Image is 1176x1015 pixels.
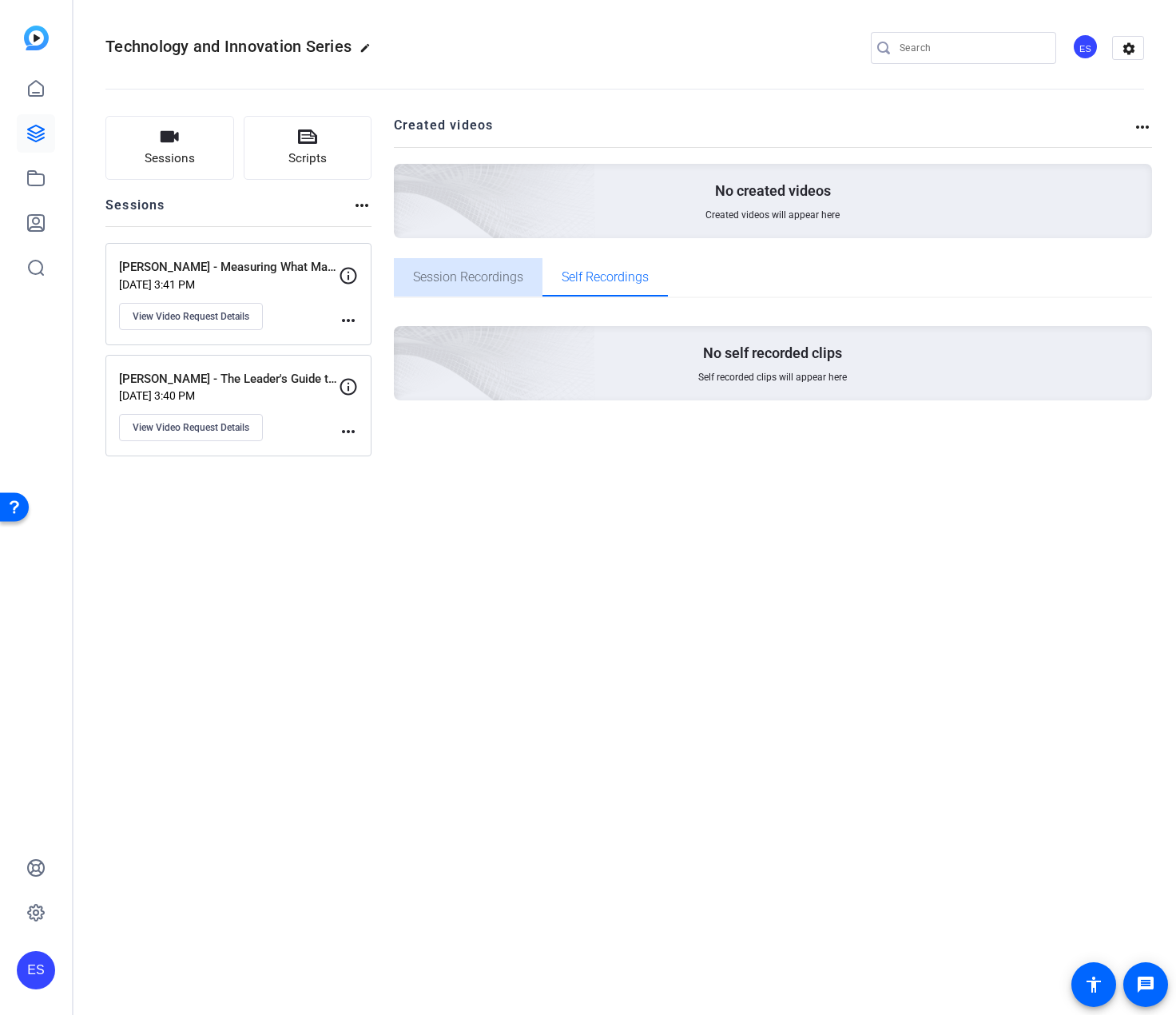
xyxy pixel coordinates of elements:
[1113,37,1145,61] mat-icon: settings
[119,414,263,441] button: View Video Request Details
[215,168,596,515] img: Creted videos background
[244,116,372,180] button: Scripts
[562,271,649,284] span: Self Recordings
[1133,117,1152,137] mat-icon: more_horiz
[105,37,352,56] span: Technology and Innovation Series
[352,196,371,215] mat-icon: more_horiz
[133,421,249,434] span: View Video Request Details
[119,370,339,388] p: [PERSON_NAME] - The Leader's Guide to AI Governance
[715,181,831,201] p: No created videos
[215,6,596,352] img: Creted videos background
[360,42,379,62] mat-icon: edit
[703,344,842,363] p: No self recorded clips
[705,209,840,221] span: Created videos will appear here
[1072,34,1100,62] ngx-avatar: Emily Scheiderer
[105,196,165,226] h2: Sessions
[145,149,195,168] span: Sessions
[119,278,339,291] p: [DATE] 3:41 PM
[119,303,263,330] button: View Video Request Details
[339,422,358,441] mat-icon: more_horiz
[900,38,1043,58] input: Search
[24,26,49,50] img: blue-gradient.svg
[1136,975,1155,994] mat-icon: message
[119,258,339,277] p: [PERSON_NAME] - Measuring What Matters with AI
[698,371,847,384] span: Self recorded clips will appear here
[413,271,523,284] span: Session Recordings
[133,310,249,323] span: View Video Request Details
[339,311,358,330] mat-icon: more_horiz
[119,389,339,402] p: [DATE] 3:40 PM
[394,116,1134,147] h2: Created videos
[1072,34,1099,60] div: ES
[288,149,327,168] span: Scripts
[105,116,234,180] button: Sessions
[1084,975,1103,994] mat-icon: accessibility
[17,951,55,989] div: ES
